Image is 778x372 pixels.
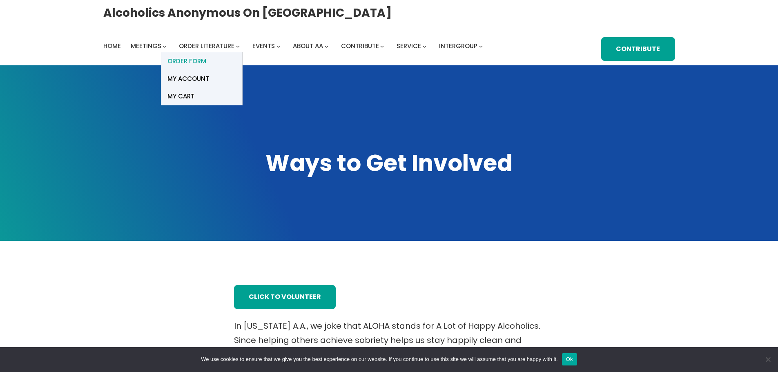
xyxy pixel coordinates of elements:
[103,42,121,50] span: Home
[380,44,384,48] button: Contribute submenu
[167,73,209,85] span: My account
[161,87,242,105] a: My Cart
[276,44,280,48] button: Events submenu
[103,40,486,52] nav: Intergroup
[439,40,477,52] a: Intergroup
[562,353,577,365] button: Ok
[103,40,121,52] a: Home
[764,355,772,363] span: No
[161,70,242,87] a: My account
[201,355,557,363] span: We use cookies to ensure that we give you the best experience on our website. If you continue to ...
[293,40,323,52] a: About AA
[397,40,421,52] a: Service
[252,40,275,52] a: Events
[163,44,166,48] button: Meetings submenu
[325,44,328,48] button: About AA submenu
[252,42,275,50] span: Events
[131,40,161,52] a: Meetings
[293,42,323,50] span: About AA
[397,42,421,50] span: Service
[341,42,379,50] span: Contribute
[341,40,379,52] a: Contribute
[179,42,234,50] span: Order Literature
[236,44,240,48] button: Order Literature submenu
[479,44,483,48] button: Intergroup submenu
[234,285,336,309] a: click to volunteer
[601,37,675,61] a: Contribute
[103,148,675,179] h1: Ways to Get Involved
[167,91,194,102] span: My Cart
[103,3,392,23] a: Alcoholics Anonymous on [GEOGRAPHIC_DATA]
[131,42,161,50] span: Meetings
[439,42,477,50] span: Intergroup
[167,56,206,67] span: ORDER FORM
[161,52,242,70] a: ORDER FORM
[423,44,426,48] button: Service submenu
